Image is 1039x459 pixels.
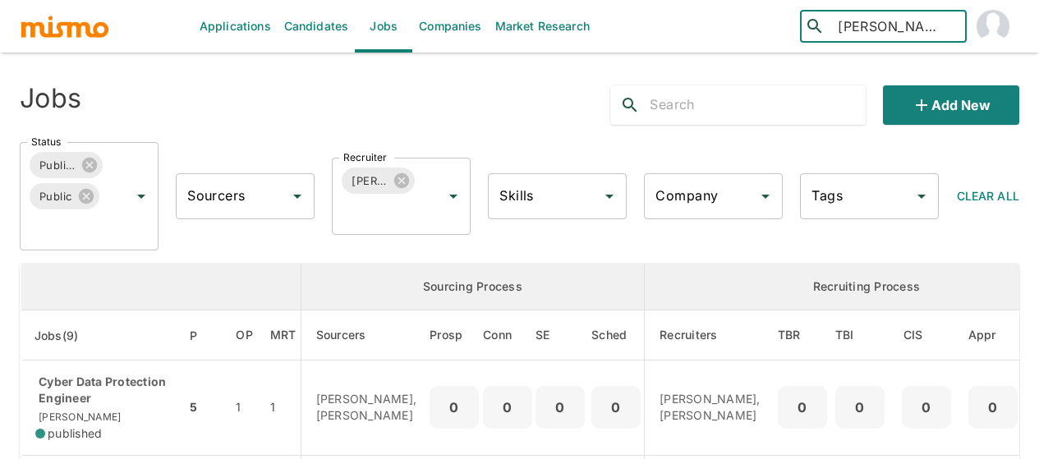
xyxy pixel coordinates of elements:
[266,360,301,456] td: 1
[977,10,1009,43] img: Maia Reyes
[20,82,81,115] h4: Jobs
[975,396,1011,419] p: 0
[31,135,61,149] label: Status
[532,310,588,360] th: Sent Emails
[186,310,223,360] th: Priority
[754,185,777,208] button: Open
[442,185,465,208] button: Open
[30,156,85,175] span: Published
[910,185,933,208] button: Open
[542,396,578,419] p: 0
[30,183,99,209] div: Public
[598,396,634,419] p: 0
[588,310,645,360] th: Sched
[889,310,964,360] th: Client Interview Scheduled
[342,172,398,190] span: [PERSON_NAME]
[430,310,483,360] th: Prospects
[48,425,102,442] span: published
[223,310,266,360] th: Open Positions
[301,310,430,360] th: Sourcers
[774,310,831,360] th: To Be Reviewed
[34,326,100,346] span: Jobs(9)
[490,396,526,419] p: 0
[483,310,532,360] th: Connections
[316,391,417,424] p: [PERSON_NAME], [PERSON_NAME]
[223,360,266,456] td: 1
[30,187,82,206] span: Public
[598,185,621,208] button: Open
[35,411,121,423] span: [PERSON_NAME]
[266,310,301,360] th: Market Research Total
[301,264,645,310] th: Sourcing Process
[831,15,959,38] input: Candidate search
[35,374,172,406] p: Cyber Data Protection Engineer
[908,396,945,419] p: 0
[436,396,472,419] p: 0
[883,85,1019,125] button: Add new
[957,189,1019,203] span: Clear All
[30,152,103,178] div: Published
[650,92,866,118] input: Search
[784,396,821,419] p: 0
[342,168,415,194] div: [PERSON_NAME]
[343,150,387,164] label: Recruiter
[286,185,309,208] button: Open
[831,310,889,360] th: To Be Interviewed
[186,360,223,456] td: 5
[610,85,650,125] button: search
[842,396,878,419] p: 0
[964,310,1022,360] th: Approved
[20,14,110,39] img: logo
[660,391,761,424] p: [PERSON_NAME], [PERSON_NAME]
[645,310,774,360] th: Recruiters
[190,326,218,346] span: P
[130,185,153,208] button: Open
